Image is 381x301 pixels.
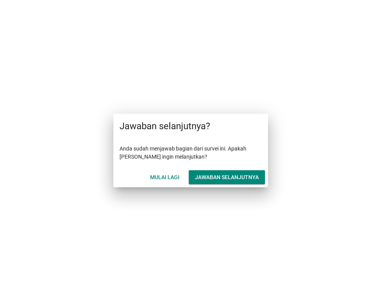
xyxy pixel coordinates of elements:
div: Jawaban selanjutnya? [113,114,268,139]
div: Jawaban selanjutnya [195,173,259,181]
button: Mulai lagi [144,170,186,184]
div: Mulai lagi [150,173,179,181]
button: Jawaban selanjutnya [189,170,265,184]
div: Anda sudah menjawab bagian dari survei ini. Apakah [PERSON_NAME] ingin melanjutkan? [113,139,268,167]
